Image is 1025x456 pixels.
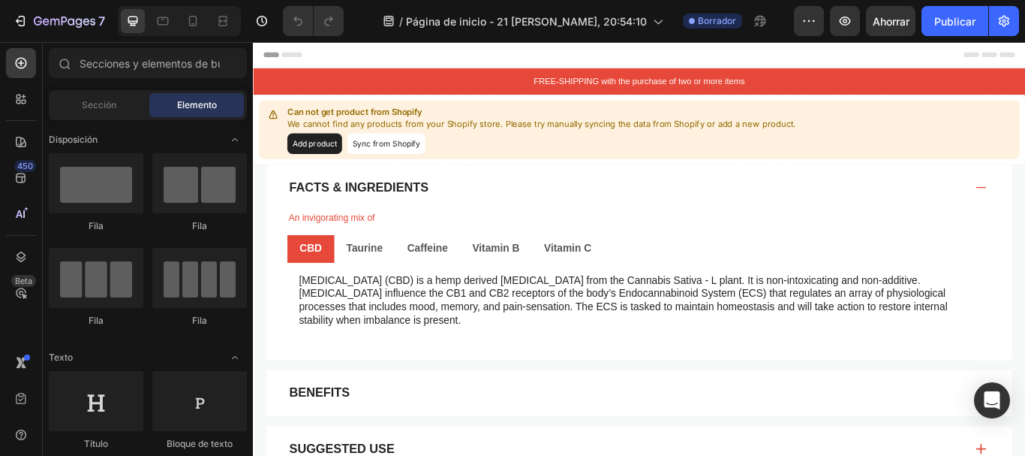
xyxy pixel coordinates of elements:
[873,15,909,28] font: Ahorrar
[283,6,344,36] div: Deshacer/Rehacer
[339,234,395,249] p: Vitamin C
[179,234,227,249] p: Caffeine
[40,107,104,131] button: Add product
[934,15,975,28] font: Publicar
[84,438,108,449] font: Título
[17,161,33,171] font: 450
[110,107,200,131] button: Sync from Shopify
[974,382,1010,418] div: Abrir Intercom Messenger
[6,6,112,36] button: 7
[406,15,647,28] font: Página de inicio - 21 [PERSON_NAME], 20:54:10
[98,14,105,29] font: 7
[255,234,311,249] p: Vitamin B
[921,6,988,36] button: Publicar
[223,128,247,152] span: Abrir con palanca
[192,220,207,231] font: Fila
[2,40,899,53] p: FREE-SHIPPING with the purchase of two or more items
[399,15,403,28] font: /
[698,15,736,26] font: Borrador
[253,42,1025,456] iframe: Área de diseño
[109,234,152,249] p: Taurine
[82,99,116,110] font: Sección
[49,134,98,145] font: Disposición
[89,315,104,326] font: Fila
[223,346,247,370] span: Abrir con palanca
[42,400,113,419] p: Benefits
[40,89,633,104] p: We cannot find any products from your Shopify store. Please try manually syncing the data from Sh...
[49,352,73,363] font: Texto
[15,276,32,286] font: Beta
[42,161,204,180] p: Facts & Ingredients
[41,198,858,212] p: An invigorating mix of
[53,271,846,334] p: [MEDICAL_DATA] (CBD) is a hemp derived [MEDICAL_DATA] from the Cannabis Sativa - L plant. It is n...
[40,74,633,89] p: Can not get product from Shopify
[167,438,233,449] font: Bloque de texto
[866,6,915,36] button: Ahorrar
[54,234,80,249] p: CBD
[177,99,217,110] font: Elemento
[89,220,104,231] font: Fila
[192,315,207,326] font: Fila
[49,48,247,78] input: Secciones y elementos de búsqueda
